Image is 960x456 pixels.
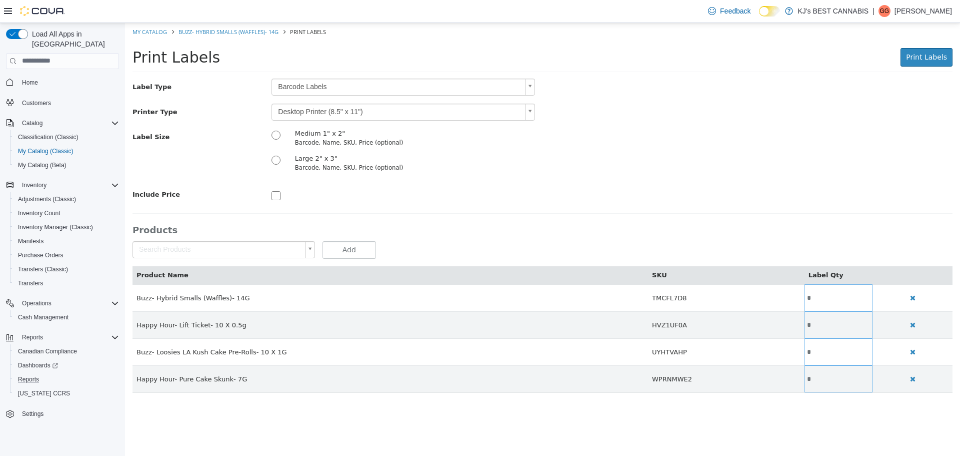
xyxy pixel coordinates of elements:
span: Home [22,79,38,87]
span: Adjustments (Classic) [18,195,76,203]
button: Manifests [10,234,123,248]
a: Manifests [14,235,47,247]
span: Desktop Printer (8.5" x 11") [147,81,396,97]
span: Catalog [22,119,42,127]
button: Inventory Count [10,206,123,220]
button: Canadian Compliance [10,344,123,358]
span: [US_STATE] CCRS [18,389,70,397]
a: Transfers [14,277,47,289]
span: Inventory [18,179,119,191]
button: Transfers [10,276,123,290]
span: Purchase Orders [14,249,119,261]
span: GG [880,5,889,17]
a: Search Products [7,218,190,235]
button: Settings [2,406,123,421]
button: Home [2,75,123,90]
td: Buzz- Loosies LA Kush Cake Pre-Rolls- 10 X 1G [7,315,523,342]
button: Operations [18,297,55,309]
span: My Catalog (Classic) [18,147,73,155]
button: Inventory [18,179,50,191]
button: Transfers (Classic) [10,262,123,276]
td: Happy Hour- Lift Ticket- 10 X 0.5g [7,288,523,315]
a: Canadian Compliance [14,345,81,357]
a: Reports [14,373,43,385]
a: My Catalog [7,5,42,13]
button: Reports [18,331,47,343]
span: Adjustments (Classic) [14,193,119,205]
span: Search Products [8,219,176,235]
a: Transfers (Classic) [14,263,72,275]
span: Dashboards [14,359,119,371]
span: Dashboards [18,361,58,369]
span: Label Size [7,110,44,118]
span: My Catalog (Classic) [14,145,119,157]
span: My Catalog (Beta) [18,161,66,169]
span: Feedback [720,6,750,16]
span: Load All Apps in [GEOGRAPHIC_DATA] [28,29,119,49]
div: Large 2" x 3" [170,131,387,141]
td: Buzz- Hybrid Smalls (Waffles)- 14G [7,261,523,288]
a: Buzz- Hybrid Smalls (Waffles)- 14G [53,5,153,13]
span: Transfers [14,277,119,289]
a: Cash Management [14,311,72,323]
button: Catalog [18,117,46,129]
a: Barcode Labels [146,56,410,73]
td: HVZ1UF0A [523,288,679,315]
span: Print Labels [165,5,201,13]
span: Include Price [7,168,55,175]
div: Barcode, Name, SKU, Price (optional) [170,116,387,125]
a: [US_STATE] CCRS [14,387,74,399]
button: Reports [10,372,123,386]
span: Settings [18,407,119,420]
td: WPRNMWE2 [523,342,679,369]
span: Cash Management [18,313,68,321]
button: Inventory [2,178,123,192]
a: Dashboards [10,358,123,372]
button: Inventory Manager (Classic) [10,220,123,234]
span: Canadian Compliance [18,347,77,355]
span: Settings [22,410,43,418]
span: Inventory [22,181,46,189]
p: KJ's BEST CANNABIS [798,5,869,17]
span: Purchase Orders [18,251,63,259]
p: [PERSON_NAME] [894,5,952,17]
a: Home [18,77,42,89]
span: Inventory Count [14,207,119,219]
span: Washington CCRS [14,387,119,399]
span: Transfers (Classic) [18,265,68,273]
a: Desktop Printer (8.5" x 11") [146,81,410,98]
span: Label Type [7,60,46,68]
span: Home [18,76,119,89]
img: Cova [20,6,65,16]
button: Cash Management [10,310,123,324]
span: Reports [18,331,119,343]
a: Inventory Manager (Classic) [14,221,97,233]
span: Print Labels [781,30,822,38]
button: Purchase Orders [10,248,123,262]
a: Customers [18,97,55,109]
nav: Complex example [6,71,119,447]
span: Canadian Compliance [14,345,119,357]
a: Classification (Classic) [14,131,82,143]
th: Label Qty [679,243,748,261]
span: Reports [18,375,39,383]
span: Catalog [18,117,119,129]
span: Transfers (Classic) [14,263,119,275]
span: Operations [18,297,119,309]
button: Reports [2,330,123,344]
button: Operations [2,296,123,310]
a: Dashboards [14,359,62,371]
td: Happy Hour- Pure Cake Skunk- 7G [7,342,523,369]
th: SKU [523,243,679,261]
span: My Catalog (Beta) [14,159,119,171]
a: Purchase Orders [14,249,67,261]
span: Customers [18,97,119,109]
span: Operations [22,299,51,307]
span: Transfers [18,279,43,287]
div: Gurvinder Gurvinder [878,5,890,17]
span: Reports [14,373,119,385]
a: Feedback [704,1,754,21]
span: Classification (Classic) [18,133,78,141]
span: Barcode Labels [147,56,396,72]
a: Adjustments (Classic) [14,193,80,205]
